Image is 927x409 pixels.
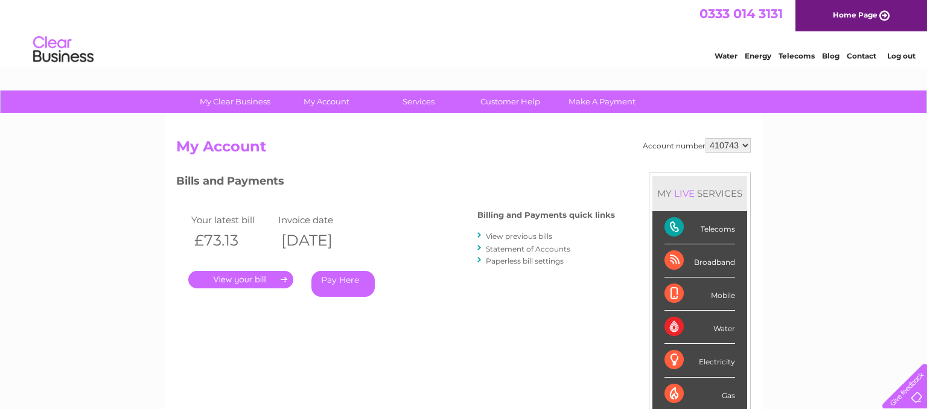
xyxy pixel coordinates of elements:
a: Paperless bill settings [486,256,564,265]
div: Water [664,311,735,344]
a: Statement of Accounts [486,244,570,253]
a: Make A Payment [552,90,652,113]
a: Services [369,90,468,113]
th: [DATE] [275,228,362,253]
td: Your latest bill [188,212,275,228]
a: 0333 014 3131 [699,6,783,21]
div: Broadband [664,244,735,277]
a: View previous bills [486,232,552,241]
a: Contact [847,51,876,60]
a: Telecoms [779,51,815,60]
a: Customer Help [460,90,560,113]
a: My Clear Business [185,90,285,113]
th: £73.13 [188,228,275,253]
div: Clear Business is a trading name of Verastar Limited (registered in [GEOGRAPHIC_DATA] No. 3667643... [179,7,750,59]
div: LIVE [672,188,697,199]
div: Telecoms [664,211,735,244]
a: Blog [822,51,839,60]
a: Log out [887,51,916,60]
a: Water [715,51,737,60]
h2: My Account [176,138,751,161]
div: MY SERVICES [652,176,747,211]
td: Invoice date [275,212,362,228]
div: Account number [643,138,751,153]
a: Pay Here [311,271,375,297]
a: . [188,271,293,288]
div: Mobile [664,277,735,311]
div: Electricity [664,344,735,377]
img: logo.png [33,31,94,68]
a: Energy [745,51,771,60]
a: My Account [277,90,377,113]
h4: Billing and Payments quick links [477,211,615,220]
h3: Bills and Payments [176,173,615,194]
